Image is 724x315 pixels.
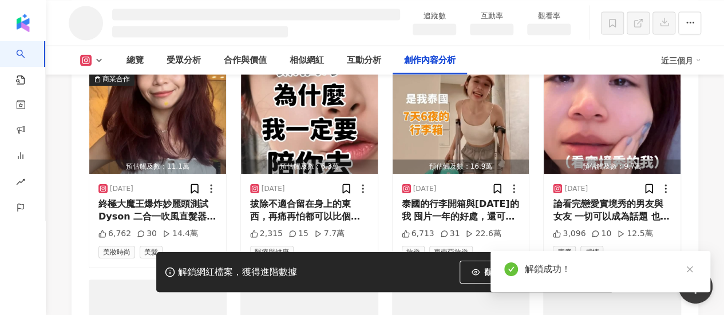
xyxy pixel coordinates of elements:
div: 終極大魔王爆炸妙麗頭測試 Dyson 二合一吹風直髮器 沒加水，真實點評 Dyson Airstrait 二合一吹風直髮器 之前限動分享，就有人問我柔順直髮能維持多久 所以這次除了濕髮吹乾拉直也... [98,198,217,224]
div: 12.5萬 [617,228,652,240]
div: [DATE] [262,184,285,194]
div: 商業合作 [102,73,130,85]
div: 預估觸及數：9.7萬 [544,160,681,174]
div: 創作內容分析 [404,53,456,67]
div: 6,713 [402,228,434,240]
span: 感情 [580,246,603,258]
div: 預估觸及數：6.3萬 [241,160,378,174]
div: 相似網紅 [290,53,324,67]
a: search [16,41,39,86]
span: 東南亞旅遊 [429,246,473,258]
div: 解鎖成功！ [525,262,697,276]
span: check-circle [504,262,518,276]
div: 受眾分析 [167,53,201,67]
div: 預估觸及數：16.9萬 [393,160,529,174]
div: 合作與價值 [224,53,267,67]
img: post-image [89,72,226,174]
div: 31 [440,228,460,240]
div: 泰國的行李開箱與[DATE]的我 囤片一年的好處，還可以review 今年還會去泰國 再跟你分享我的改變 「小吉愛買，已改變」 [402,198,520,224]
div: 互動分析 [347,53,381,67]
span: 醫療與健康 [250,246,294,258]
div: 10 [591,228,611,240]
div: [DATE] [413,184,437,194]
div: 30 [137,228,157,240]
span: 美妝時尚 [98,246,135,258]
div: 拔除不適合留在身上的東西，再痛再怕都可以比個「easy」 - 因為我知道怕拔牙的恐懼 也經歷過醫生用全身力發抖為了敲碎我的牙齒拔牙的時候 換過很多的牙醫，所以想跟大家分享「拔牙」的診所 為了拔牙... [250,198,369,224]
span: 觀看圖表範例 [484,268,532,277]
div: 近三個月 [661,51,701,69]
img: post-image [393,72,529,174]
div: 3,096 [553,228,585,240]
div: 15 [288,228,308,240]
button: 商業合作預估觸及數：11.1萬 [89,72,226,174]
div: [DATE] [110,184,133,194]
span: 家庭 [553,246,576,258]
div: 6,762 [98,228,131,240]
span: 美髮 [140,246,163,258]
button: 預估觸及數：6.3萬 [241,72,378,174]
div: 解鎖網紅檔案，獲得進階數據 [178,266,297,278]
div: 總覽 [126,53,144,67]
div: [DATE] [564,184,588,194]
span: rise [16,170,25,196]
button: 預估觸及數：16.9萬 [393,72,529,174]
button: 觀看圖表範例 [460,261,544,284]
img: logo icon [14,14,32,32]
div: 論看完戀愛實境秀的男友與女友 一切可以成為話題 也可以成為壓力 顆 [553,198,671,224]
div: 追蹤數 [413,10,456,22]
span: close [686,265,694,273]
div: 2,315 [250,228,283,240]
span: 旅遊 [402,246,425,258]
div: 14.4萬 [163,228,198,240]
img: post-image [241,72,378,174]
div: 22.6萬 [465,228,501,240]
div: 互動率 [470,10,513,22]
img: post-image [544,72,681,174]
div: 預估觸及數：11.1萬 [89,160,226,174]
div: 觀看率 [527,10,571,22]
button: 預估觸及數：9.7萬 [544,72,681,174]
div: 7.7萬 [314,228,345,240]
